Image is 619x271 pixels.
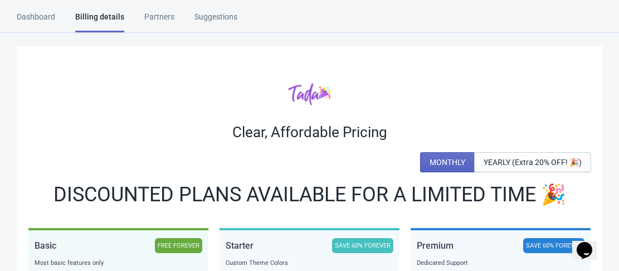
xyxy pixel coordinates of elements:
[17,11,55,31] div: Dashboard
[226,238,254,253] div: Starter
[75,11,124,32] div: Billing details
[155,238,202,253] div: FREE FOREVER
[35,238,56,253] div: Basic
[484,158,582,167] span: YEARLY (Extra 20% OFF! 🎉)
[28,186,591,204] div: DISCOUNTED PLANS AVAILABLE FOR A LIMITED TIME 🎉
[332,238,393,253] div: SAVE 60% FOREVER
[417,238,454,253] div: Premium
[194,11,237,31] div: Suggestions
[523,238,584,253] div: SAVE 60% FOREVER
[420,152,475,172] button: MONTHLY
[144,11,174,31] div: Partners
[288,83,331,105] img: tadacolor.png
[35,258,202,269] div: Most basic features only
[430,158,465,167] span: MONTHLY
[28,123,591,141] div: Clear, Affordable Pricing
[474,152,591,172] button: YEARLY (Extra 20% OFF! 🎉)
[226,258,393,269] div: Custom Theme Colors
[417,258,584,269] div: Dedicated Support
[572,226,608,260] iframe: chat widget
